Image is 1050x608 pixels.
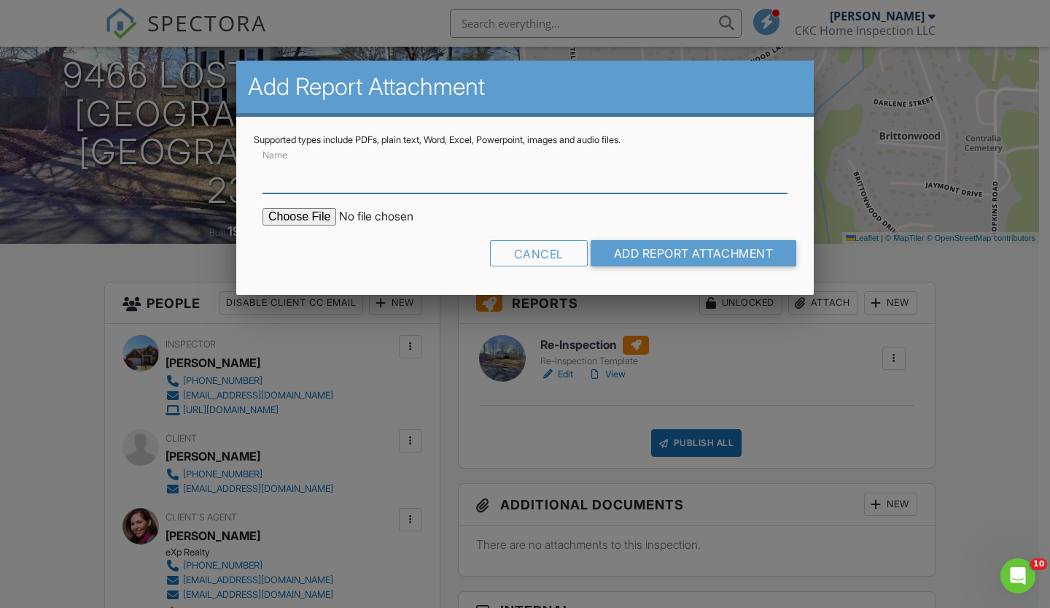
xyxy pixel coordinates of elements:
input: Add Report Attachment [591,240,797,266]
iframe: Intercom live chat [1000,558,1035,593]
label: Name [262,149,287,162]
div: Cancel [490,240,588,266]
span: 10 [1030,558,1047,570]
div: Supported types include PDFs, plain text, Word, Excel, Powerpoint, images and audio files. [254,134,796,146]
h2: Add Report Attachment [248,72,802,101]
